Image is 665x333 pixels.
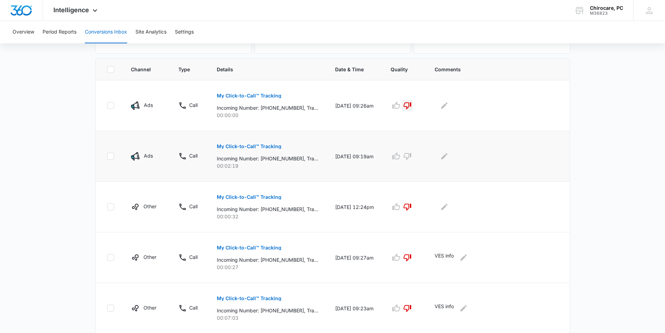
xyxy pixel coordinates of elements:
[217,239,281,256] button: My Click-to-Call™ Tracking
[189,152,198,159] p: Call
[85,21,127,43] button: Conversions Inbox
[217,195,281,200] p: My Click-to-Call™ Tracking
[217,111,318,119] p: 00:00:00
[217,93,281,98] p: My Click-to-Call™ Tracking
[217,144,281,149] p: My Click-to-Call™ Tracking
[327,131,382,182] td: [DATE] 09:19am
[217,189,281,205] button: My Click-to-Call™ Tracking
[435,303,454,314] p: VES info
[435,66,548,73] span: Comments
[217,162,318,169] p: 00:02:19
[13,21,34,43] button: Overview
[335,66,364,73] span: Date & Time
[217,256,318,263] p: Incoming Number: [PHONE_NUMBER], Tracking Number: [PHONE_NUMBER], Ring To: [PHONE_NUMBER], Caller...
[175,21,194,43] button: Settings
[131,66,152,73] span: Channel
[189,253,198,261] p: Call
[439,151,450,162] button: Edit Comments
[217,307,318,314] p: Incoming Number: [PHONE_NUMBER], Tracking Number: [PHONE_NUMBER], Ring To: [PHONE_NUMBER], Caller...
[327,182,382,232] td: [DATE] 12:24pm
[458,252,469,263] button: Edit Comments
[217,138,281,155] button: My Click-to-Call™ Tracking
[217,290,281,307] button: My Click-to-Call™ Tracking
[217,66,308,73] span: Details
[143,253,156,261] p: Other
[217,245,281,250] p: My Click-to-Call™ Tracking
[217,263,318,271] p: 00:00:27
[143,304,156,311] p: Other
[327,80,382,131] td: [DATE] 09:26am
[217,314,318,321] p: 00:07:03
[189,101,198,109] p: Call
[590,5,623,11] div: account name
[458,303,469,314] button: Edit Comments
[217,213,318,220] p: 00:00:32
[143,203,156,210] p: Other
[144,101,153,109] p: Ads
[391,66,408,73] span: Quality
[217,104,318,111] p: Incoming Number: [PHONE_NUMBER], Tracking Number: [PHONE_NUMBER], Ring To: [PHONE_NUMBER], Caller...
[217,87,281,104] button: My Click-to-Call™ Tracking
[178,66,190,73] span: Type
[135,21,167,43] button: Site Analytics
[217,205,318,213] p: Incoming Number: [PHONE_NUMBER], Tracking Number: [PHONE_NUMBER], Ring To: [PHONE_NUMBER], Caller...
[435,252,454,263] p: VES info
[439,201,450,212] button: Edit Comments
[144,152,153,159] p: Ads
[189,304,198,311] p: Call
[43,21,76,43] button: Period Reports
[217,296,281,301] p: My Click-to-Call™ Tracking
[217,155,318,162] p: Incoming Number: [PHONE_NUMBER], Tracking Number: [PHONE_NUMBER], Ring To: [PHONE_NUMBER], Caller...
[189,203,198,210] p: Call
[439,100,450,111] button: Edit Comments
[590,11,623,16] div: account id
[327,232,382,283] td: [DATE] 09:27am
[53,6,89,14] span: Intelligence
